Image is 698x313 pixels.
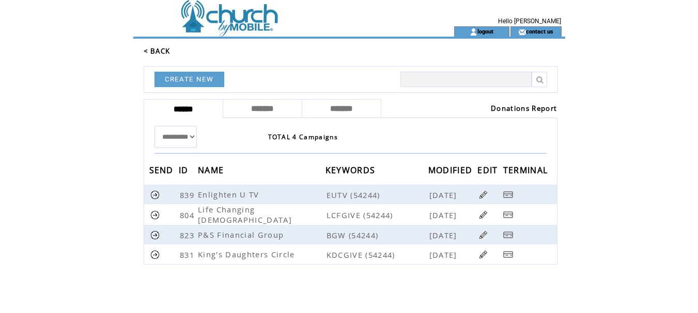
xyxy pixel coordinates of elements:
[518,28,526,36] img: contact_us_icon.gif
[429,230,460,240] span: [DATE]
[180,230,197,240] span: 823
[325,162,378,181] span: KEYWORDS
[327,230,427,240] span: BGW (54244)
[503,162,551,181] span: TERMINAL
[327,250,427,260] span: KDCGIVE (54244)
[198,229,286,240] span: P&S Financial Group
[327,190,427,200] span: EUTV (54244)
[149,162,176,181] span: SEND
[429,190,460,200] span: [DATE]
[179,162,191,181] span: ID
[144,46,170,56] a: < BACK
[198,204,294,225] span: Life Changing [DEMOGRAPHIC_DATA]
[198,189,262,200] span: Enlighten U TV
[198,249,298,259] span: King's Daughters Circle
[180,190,197,200] span: 839
[268,133,338,141] span: TOTAL 4 Campaigns
[526,28,553,35] a: contact us
[470,28,477,36] img: account_icon.gif
[428,162,475,181] span: MODIFIED
[179,167,191,173] a: ID
[327,210,427,220] span: LCFGIVE (54244)
[498,18,561,25] span: Hello [PERSON_NAME]
[325,167,378,173] a: KEYWORDS
[477,162,500,181] span: EDIT
[180,210,197,220] span: 804
[428,167,475,173] a: MODIFIED
[198,162,226,181] span: NAME
[429,250,460,260] span: [DATE]
[198,167,226,173] a: NAME
[477,28,493,35] a: logout
[491,104,557,113] a: Donations Report
[180,250,197,260] span: 831
[429,210,460,220] span: [DATE]
[154,72,224,87] a: CREATE NEW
